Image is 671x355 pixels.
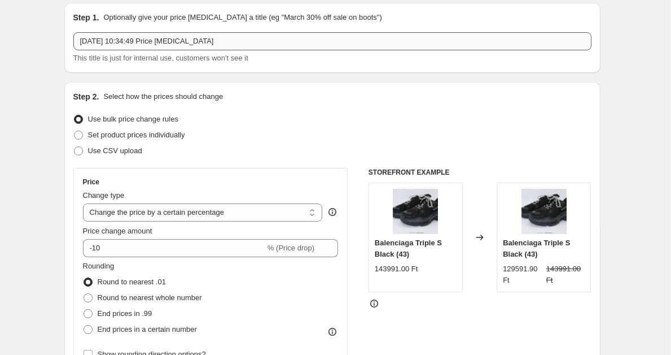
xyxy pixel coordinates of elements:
span: Round to nearest whole number [98,293,202,302]
span: 129591.90 Ft [503,265,537,284]
p: Select how the prices should change [103,91,223,102]
span: Set product prices individually [88,131,185,139]
span: End prices in .99 [98,309,152,318]
img: IMG_0066_1_80x.jpg [521,189,567,234]
h3: Price [83,177,99,187]
span: Use bulk price change rules [88,115,178,123]
span: 143991.00 Ft [546,265,581,284]
span: This title is just for internal use, customers won't see it [73,54,248,62]
span: End prices in a certain number [98,325,197,334]
span: Balenciaga Triple S Black (43) [375,239,442,258]
span: % (Price drop) [267,244,314,252]
span: Price change amount [83,227,152,235]
span: Balenciaga Triple S Black (43) [503,239,570,258]
span: Round to nearest .01 [98,278,166,286]
h2: Step 1. [73,12,99,23]
input: -15 [83,239,265,257]
span: 143991.00 Ft [375,265,418,273]
img: IMG_0066_1_80x.jpg [393,189,438,234]
h2: Step 2. [73,91,99,102]
div: help [327,206,338,218]
span: Rounding [83,262,115,270]
span: Change type [83,191,125,200]
span: Use CSV upload [88,146,142,155]
h6: STOREFRONT EXAMPLE [369,168,591,177]
p: Optionally give your price [MEDICAL_DATA] a title (eg "March 30% off sale on boots") [103,12,381,23]
input: 30% off holiday sale [73,32,591,50]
